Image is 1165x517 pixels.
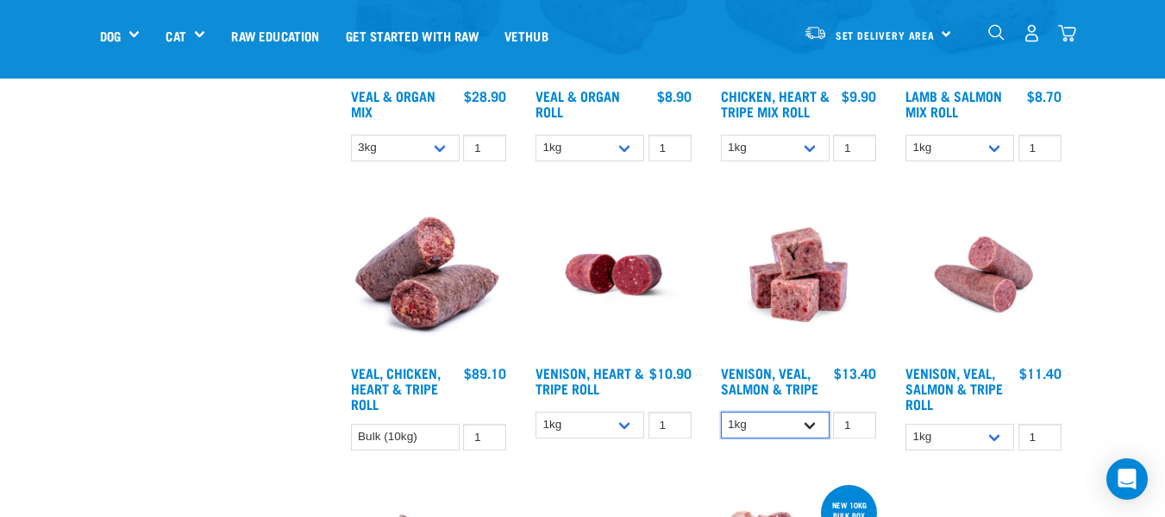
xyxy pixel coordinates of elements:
[351,369,441,407] a: Veal, Chicken, Heart & Tripe Roll
[648,135,692,161] input: 1
[218,1,332,70] a: Raw Education
[804,25,827,41] img: van-moving.png
[834,365,876,381] div: $13.40
[833,135,876,161] input: 1
[166,26,185,46] a: Cat
[717,192,881,357] img: Venison Veal Salmon Tripe 1621
[833,412,876,438] input: 1
[536,91,620,115] a: Veal & Organ Roll
[988,24,1005,41] img: home-icon-1@2x.png
[463,135,506,161] input: 1
[905,369,1003,407] a: Venison, Veal, Salmon & Tripe Roll
[1106,458,1148,500] div: Open Intercom Messenger
[1027,88,1062,104] div: $8.70
[463,424,506,451] input: 1
[648,412,692,438] input: 1
[1058,24,1076,42] img: home-icon@2x.png
[901,192,1066,357] img: Venison Veal Salmon Tripe 1651
[836,32,936,38] span: Set Delivery Area
[100,26,121,46] a: Dog
[657,88,692,104] div: $8.90
[721,91,830,115] a: Chicken, Heart & Tripe Mix Roll
[721,369,818,392] a: Venison, Veal, Salmon & Tripe
[1018,424,1062,451] input: 1
[347,192,511,357] img: 1263 Chicken Organ Roll 02
[1018,135,1062,161] input: 1
[464,88,506,104] div: $28.90
[842,88,876,104] div: $9.90
[464,365,506,381] div: $89.10
[536,369,644,392] a: Venison, Heart & Tripe Roll
[905,91,1002,115] a: Lamb & Salmon Mix Roll
[531,192,696,357] img: Raw Essentials Venison Heart & Tripe Hypoallergenic Raw Pet Food Bulk Roll Unwrapped
[1023,24,1041,42] img: user.png
[333,1,492,70] a: Get started with Raw
[492,1,561,70] a: Vethub
[649,365,692,381] div: $10.90
[351,91,435,115] a: Veal & Organ Mix
[1019,365,1062,381] div: $11.40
